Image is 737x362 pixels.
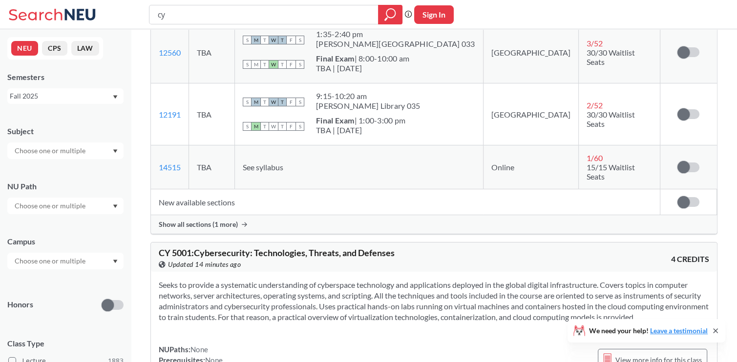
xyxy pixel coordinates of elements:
span: S [295,122,304,131]
div: TBA | [DATE] [316,63,409,73]
td: New available sections [151,189,660,215]
input: Class, professor, course number, "phrase" [157,6,371,23]
a: 14515 [159,162,181,172]
div: Campus [7,236,124,247]
td: TBA [189,83,235,145]
span: S [295,60,304,69]
section: Seeks to provide a systematic understanding of cyberspace technology and applications deployed in... [159,280,709,322]
span: T [278,98,287,106]
span: W [269,122,278,131]
span: W [269,60,278,69]
span: F [287,122,295,131]
button: NEU [11,41,38,56]
div: magnifying glass [378,5,402,24]
span: M [252,122,260,131]
span: S [243,36,252,44]
span: W [269,36,278,44]
button: Sign In [414,5,454,24]
span: S [295,36,304,44]
div: [PERSON_NAME][GEOGRAPHIC_DATA] 033 [316,39,475,49]
svg: Dropdown arrow [113,204,118,208]
span: T [260,122,269,131]
div: Semesters [7,72,124,82]
svg: magnifying glass [384,8,396,21]
div: Fall 2025 [10,91,112,101]
span: T [260,60,269,69]
span: 30/30 Waitlist Seats [587,48,635,66]
span: T [260,98,269,106]
a: Leave a testimonial [650,326,708,335]
button: LAW [71,41,99,56]
span: Show all sections (1 more) [159,220,238,229]
svg: Dropdown arrow [113,149,118,153]
span: Updated 14 minutes ago [168,259,241,270]
td: [GEOGRAPHIC_DATA] [483,21,578,83]
span: T [278,60,287,69]
div: [PERSON_NAME] Library 035 [316,101,420,111]
span: Class Type [7,338,124,349]
div: Subject [7,126,124,137]
span: S [243,60,252,69]
span: S [243,98,252,106]
span: 2 / 52 [587,101,603,110]
p: Honors [7,299,33,310]
span: T [278,122,287,131]
td: TBA [189,21,235,83]
input: Choose one or multiple [10,145,92,157]
span: S [295,98,304,106]
div: | 1:00-3:00 pm [316,116,405,125]
div: | 8:00-10:00 am [316,54,409,63]
svg: Dropdown arrow [113,260,118,263]
span: M [252,36,260,44]
span: 3 / 52 [587,39,603,48]
span: None [190,345,208,354]
div: TBA | [DATE] [316,125,405,135]
span: S [243,122,252,131]
span: F [287,36,295,44]
div: 9:15 - 10:20 am [316,91,420,101]
span: M [252,98,260,106]
input: Choose one or multiple [10,255,92,267]
span: W [269,98,278,106]
span: 4 CREDITS [671,254,709,264]
div: 1:35 - 2:40 pm [316,29,475,39]
td: Online [483,145,578,189]
span: F [287,60,295,69]
div: Dropdown arrow [7,198,124,214]
div: Fall 2025Dropdown arrow [7,88,124,104]
a: 12560 [159,48,181,57]
td: TBA [189,145,235,189]
b: Final Exam [316,54,355,63]
span: CY 5001 : Cybersecurity: Technologies, Threats, and Defenses [159,247,395,258]
div: Dropdown arrow [7,253,124,269]
span: T [278,36,287,44]
svg: Dropdown arrow [113,95,118,99]
div: Show all sections (1 more) [151,215,717,234]
span: T [260,36,269,44]
input: Choose one or multiple [10,200,92,212]
b: Final Exam [316,116,355,125]
div: NU Path [7,181,124,192]
span: 1 / 60 [587,153,603,162]
button: CPS [42,41,67,56]
span: See syllabus [243,162,283,172]
span: M [252,60,260,69]
span: 15/15 Waitlist Seats [587,162,635,181]
td: [GEOGRAPHIC_DATA] [483,83,578,145]
a: 12191 [159,110,181,119]
div: Dropdown arrow [7,142,124,159]
span: F [287,98,295,106]
span: 30/30 Waitlist Seats [587,110,635,128]
span: We need your help! [589,327,708,334]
